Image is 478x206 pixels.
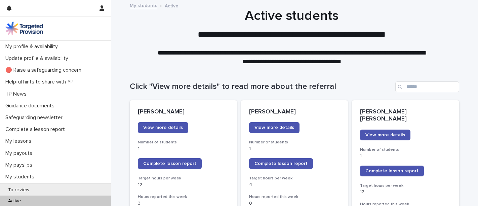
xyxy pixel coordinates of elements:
[360,166,424,176] a: Complete lesson report
[360,183,451,188] h3: Target hours per week
[138,158,202,169] a: Complete lesson report
[254,125,294,130] span: View more details
[127,8,456,24] h1: Active students
[143,161,196,166] span: Complete lesson report
[360,108,451,123] p: [PERSON_NAME] [PERSON_NAME]
[3,174,40,180] p: My students
[138,108,229,116] p: [PERSON_NAME]
[3,91,32,97] p: TP News
[395,81,459,92] input: Search
[3,138,37,144] p: My lessons
[249,146,340,152] p: 1
[249,182,340,188] p: 4
[249,176,340,181] h3: Target hours per week
[3,67,87,73] p: 🔴 Raise a safeguarding concern
[5,22,43,35] img: M5nRWzHhSzIhMunXDL62
[138,194,229,200] h3: Hours reported this week
[3,150,38,157] p: My payouts
[3,187,35,193] p: To review
[3,198,27,204] p: Active
[3,162,38,168] p: My payslips
[360,130,410,140] a: View more details
[3,43,63,50] p: My profile & availability
[360,153,451,159] p: 1
[360,189,451,195] p: 12
[138,140,229,145] h3: Number of students
[3,79,79,85] p: Helpful hints to share with YP
[249,140,340,145] h3: Number of students
[3,114,68,121] p: Safeguarding newsletter
[365,133,405,137] span: View more details
[249,108,340,116] p: [PERSON_NAME]
[254,161,308,166] span: Complete lesson report
[138,146,229,152] p: 1
[143,125,183,130] span: View more details
[249,194,340,200] h3: Hours reported this week
[3,55,74,62] p: Update profile & availability
[249,158,313,169] a: Complete lesson report
[3,126,70,133] p: Complete a lesson report
[165,2,178,9] p: Active
[249,122,300,133] a: View more details
[130,1,157,9] a: My students
[130,82,393,92] h1: Click "View more details" to read more about the referral
[138,122,188,133] a: View more details
[3,103,60,109] p: Guidance documents
[138,176,229,181] h3: Target hours per week
[138,182,229,188] p: 12
[360,147,451,152] h3: Number of students
[365,169,419,173] span: Complete lesson report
